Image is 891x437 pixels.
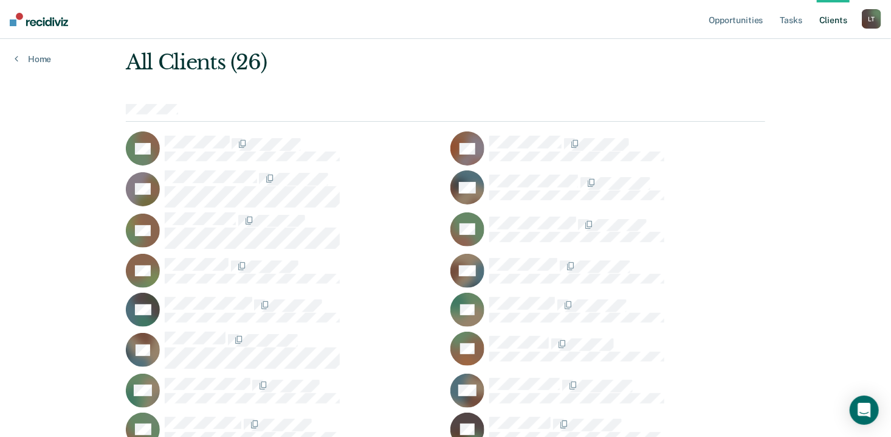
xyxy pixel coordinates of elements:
[126,50,637,75] div: All Clients (26)
[10,13,68,26] img: Recidiviz
[15,54,51,65] a: Home
[862,9,881,29] div: L T
[850,396,879,425] div: Open Intercom Messenger
[862,9,881,29] button: LT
